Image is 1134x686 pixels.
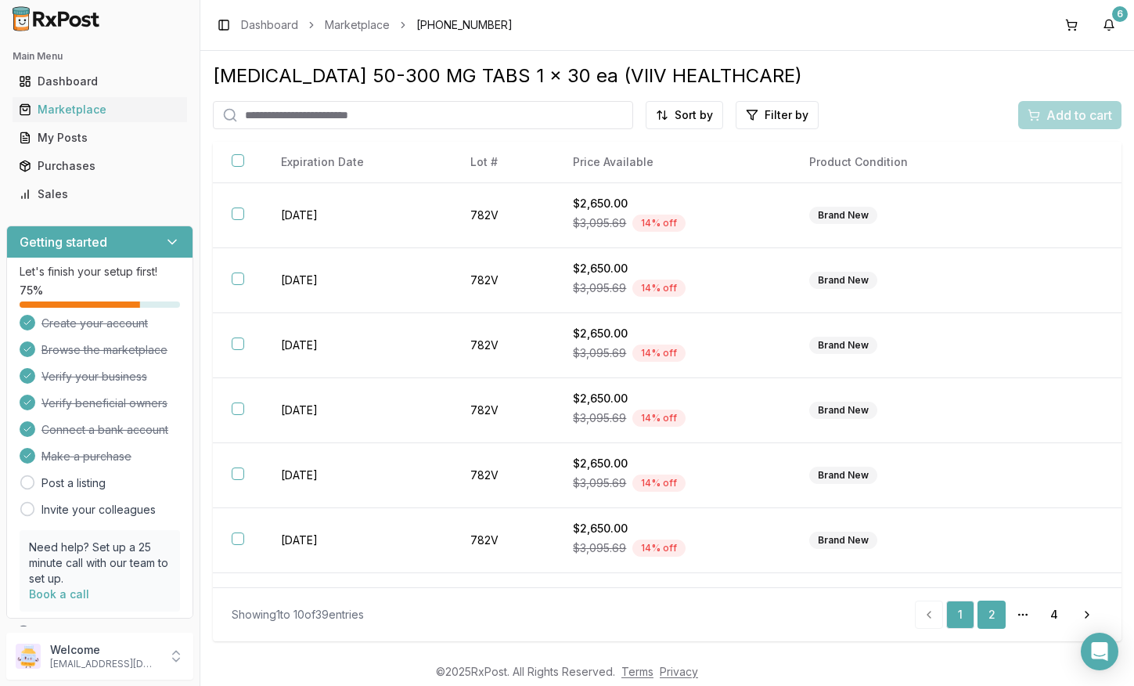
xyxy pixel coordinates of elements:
div: Brand New [809,467,877,484]
th: Lot # [452,142,555,183]
p: Welcome [50,642,159,658]
div: $2,650.00 [573,261,771,276]
th: Product Condition [790,142,1004,183]
p: Need help? Set up a 25 minute call with our team to set up. [29,540,171,587]
td: 782V [452,378,555,443]
button: Support [6,619,193,647]
div: 14 % off [632,215,686,232]
div: [MEDICAL_DATA] 50-300 MG TABS 1 x 30 ea (VIIV HEALTHCARE) [213,63,1121,88]
div: Brand New [809,532,877,549]
div: Brand New [809,337,877,354]
p: Let's finish your setup first! [20,264,180,280]
button: Marketplace [6,97,193,122]
span: $3,095.69 [573,410,626,426]
h3: Getting started [20,233,107,251]
nav: pagination [915,601,1103,629]
a: 2 [977,601,1006,629]
span: $3,095.69 [573,345,626,361]
div: 14 % off [632,475,686,492]
span: [PHONE_NUMBER] [416,17,513,33]
h2: Main Menu [13,50,187,63]
div: $2,650.00 [573,391,771,406]
button: My Posts [6,125,193,150]
button: Sort by [646,101,723,129]
td: [DATE] [262,248,452,313]
span: Connect a bank account [41,422,168,438]
span: $3,095.69 [573,475,626,491]
td: [DATE] [262,443,452,508]
img: RxPost Logo [6,6,106,31]
div: $2,650.00 [573,521,771,536]
td: [DATE] [262,378,452,443]
button: 6 [1096,13,1121,38]
button: Sales [6,182,193,207]
a: Dashboard [13,67,187,96]
span: $3,095.69 [573,215,626,231]
a: Purchases [13,152,187,180]
td: 782V [452,508,555,573]
span: Verify your business [41,369,147,385]
a: Invite your colleagues [41,502,156,518]
div: Brand New [809,402,877,419]
a: 4 [1040,601,1068,629]
div: $2,650.00 [573,586,771,601]
p: [EMAIL_ADDRESS][DOMAIN_NAME] [50,658,159,670]
div: Brand New [809,272,877,289]
td: [DATE] [262,508,452,573]
td: [DATE] [262,183,452,248]
div: $2,650.00 [573,326,771,341]
th: Expiration Date [262,142,452,183]
div: My Posts [19,130,181,146]
td: 782V [452,313,555,378]
div: Open Intercom Messenger [1081,633,1118,670]
button: Filter by [736,101,819,129]
span: Create your account [41,316,148,331]
a: Post a listing [41,475,106,491]
a: Terms [621,665,653,678]
div: Sales [19,186,181,202]
td: [DATE] [262,573,452,638]
a: 1 [946,601,974,629]
div: 14 % off [632,280,686,297]
span: $3,095.69 [573,280,626,296]
span: Verify beneficial owners [41,395,167,411]
a: Marketplace [325,17,390,33]
button: Dashboard [6,69,193,94]
span: 75 % [20,283,43,298]
nav: breadcrumb [241,17,513,33]
span: Browse the marketplace [41,342,167,358]
div: Showing 1 to 10 of 39 entries [232,607,364,623]
a: Dashboard [241,17,298,33]
a: Sales [13,180,187,208]
a: My Posts [13,124,187,152]
a: Go to next page [1071,601,1103,629]
td: 782V [452,183,555,248]
a: Privacy [660,665,698,678]
span: Sort by [675,107,713,123]
div: Marketplace [19,102,181,117]
div: 14 % off [632,540,686,557]
a: Book a call [29,587,89,601]
button: Purchases [6,153,193,179]
div: Dashboard [19,74,181,89]
a: Marketplace [13,96,187,124]
div: 14 % off [632,410,686,427]
img: User avatar [16,644,41,669]
td: 782V [452,573,555,638]
div: $2,650.00 [573,196,771,211]
div: $2,650.00 [573,456,771,471]
div: Brand New [809,207,877,224]
span: Filter by [765,107,808,123]
div: 6 [1112,6,1128,22]
td: 782V [452,443,555,508]
div: Purchases [19,158,181,174]
span: Make a purchase [41,449,131,464]
div: 14 % off [632,345,686,362]
th: Price Available [554,142,790,183]
span: $3,095.69 [573,540,626,556]
td: [DATE] [262,313,452,378]
td: 782V [452,248,555,313]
